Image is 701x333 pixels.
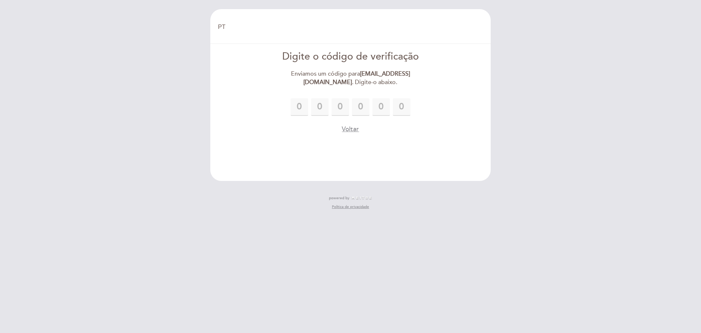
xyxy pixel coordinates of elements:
div: Digite o código de verificação [267,50,434,64]
strong: [EMAIL_ADDRESS][DOMAIN_NAME] [303,70,410,86]
a: powered by [329,196,372,201]
span: powered by [329,196,349,201]
button: Voltar [342,125,359,134]
input: 0 [332,98,349,116]
input: 0 [311,98,329,116]
a: Política de privacidade [332,204,369,209]
input: 0 [352,98,369,116]
input: 0 [372,98,390,116]
input: 0 [393,98,410,116]
img: MEITRE [351,196,372,200]
input: 0 [291,98,308,116]
div: Enviamos um código para . Digite-o abaixo. [267,70,434,87]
